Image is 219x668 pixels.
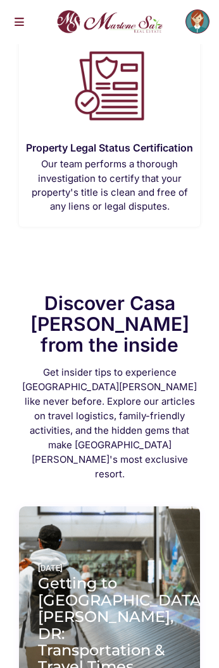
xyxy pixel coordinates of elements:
[38,561,181,575] div: [DATE]
[19,293,200,355] h2: Discover Casa [PERSON_NAME] from the inside
[53,7,166,37] img: logo
[25,157,194,214] p: Our team performs a thorough investigation to certify that your property's title is clean and fre...
[19,365,200,481] h2: Get insider tips to experience [GEOGRAPHIC_DATA][PERSON_NAME] like never before. Explore our arti...
[25,143,194,153] h3: Property Legal Status Certification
